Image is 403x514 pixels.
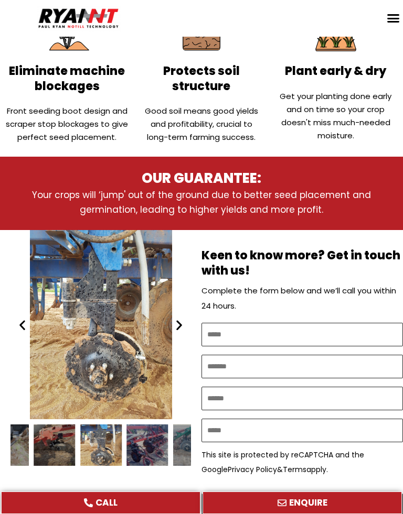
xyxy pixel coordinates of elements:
[274,90,398,142] p: Get your planting done early and on time so your crop doesn't miss much-needed moisture.
[13,170,390,188] h3: OUR GUARANTEE:
[383,8,403,28] div: Menu Toggle
[10,230,191,419] div: Slides
[5,104,129,144] p: Front seeding boot design and scraper stop blockages to give perfect seed placement.
[96,498,118,507] span: CALL
[10,230,191,419] div: 20 / 34
[5,64,129,94] h2: Eliminate machine blockages
[34,424,75,466] div: 19 / 34
[289,498,327,507] span: ENQUIRE
[274,64,398,79] h2: Plant early & dry
[1,491,200,514] a: CALL
[283,464,306,475] a: Terms
[203,491,402,514] a: ENQUIRE
[16,318,29,331] div: Previous slide
[10,230,191,419] div: RYAN NT Retrofit Double Discs
[140,64,263,94] h2: Protects soil structure
[37,5,121,31] img: Ryan NT logo
[201,283,403,313] p: Complete the form below and we’ll call you within 24 hours.
[80,424,122,466] div: 20 / 34
[228,464,277,475] a: Privacy Policy
[173,424,215,466] div: 22 / 34
[173,318,186,331] div: Next slide
[80,424,122,466] div: RYAN NT Retrofit Double Discs
[201,248,403,278] h2: Keen to know more? Get in touch with us!
[32,189,371,216] span: Your crops will ‘jump' out of the ground due to better seed placement and germination, leading to...
[10,424,191,466] div: Slides Slides
[126,424,168,466] div: 21 / 34
[140,104,263,144] p: Good soil means good yields and profitability, crucial to long-term farming success.
[201,447,403,477] p: This site is protected by reCAPTCHA and the Google & apply.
